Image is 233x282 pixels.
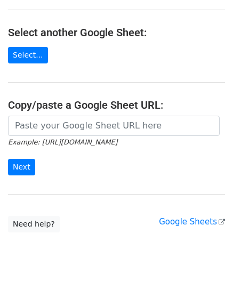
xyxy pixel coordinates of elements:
[8,47,48,63] a: Select...
[8,116,220,136] input: Paste your Google Sheet URL here
[8,216,60,232] a: Need help?
[8,159,35,175] input: Next
[8,138,117,146] small: Example: [URL][DOMAIN_NAME]
[8,26,225,39] h4: Select another Google Sheet:
[159,217,225,227] a: Google Sheets
[8,99,225,111] h4: Copy/paste a Google Sheet URL:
